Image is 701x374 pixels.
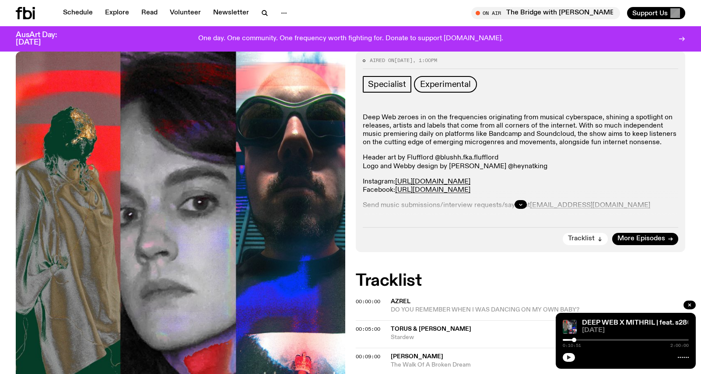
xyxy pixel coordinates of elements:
a: More Episodes [612,233,678,245]
a: Specialist [363,76,411,93]
a: Explore [100,7,134,19]
button: On AirThe Bridge with [PERSON_NAME] [471,7,620,19]
a: Schedule [58,7,98,19]
a: Experimental [414,76,477,93]
button: 00:05:00 [356,327,380,332]
span: [DATE] [394,57,413,64]
button: 00:00:00 [356,299,380,304]
span: More Episodes [617,235,665,242]
button: Support Us [627,7,685,19]
span: Specialist [368,80,406,89]
span: , 1:00pm [413,57,437,64]
span: 2:00:00 [670,343,689,348]
span: [DATE] [582,327,689,334]
span: The Walk Of A Broken Dream [391,361,685,369]
span: [PERSON_NAME] [391,353,443,360]
span: Stardew [391,333,685,342]
span: 00:09:00 [356,353,380,360]
a: [URL][DOMAIN_NAME] [395,178,470,185]
p: One day. One community. One frequency worth fighting for. Donate to support [DOMAIN_NAME]. [198,35,503,43]
p: Instagram: Facebook: [363,178,678,194]
span: Aired on [370,57,394,64]
span: Torus & [PERSON_NAME] [391,326,471,332]
button: 00:09:00 [356,354,380,359]
a: Read [136,7,163,19]
span: Support Us [632,9,668,17]
span: DO YOU REMEMBER WHEN I WAS DANCING ON MY OWN BABY? [391,306,685,314]
a: [URL][DOMAIN_NAME] [395,187,470,194]
span: 00:05:00 [356,326,380,332]
h2: Tracklist [356,273,685,289]
span: Tracklist [568,235,595,242]
span: 0:10:51 [563,343,581,348]
p: Header art by Flufflord @blushh.fka.flufflord Logo and Webby design by [PERSON_NAME] @heynatking [363,154,678,170]
h3: AusArt Day: [DATE] [16,31,72,46]
span: 00:00:00 [356,298,380,305]
p: Deep Web zeroes in on the frequencies originating from musical cyberspace, shining a spotlight on... [363,114,678,147]
span: Experimental [420,80,471,89]
button: Tracklist [563,233,608,245]
a: Volunteer [165,7,206,19]
a: Newsletter [208,7,254,19]
span: Azrel [391,298,410,305]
